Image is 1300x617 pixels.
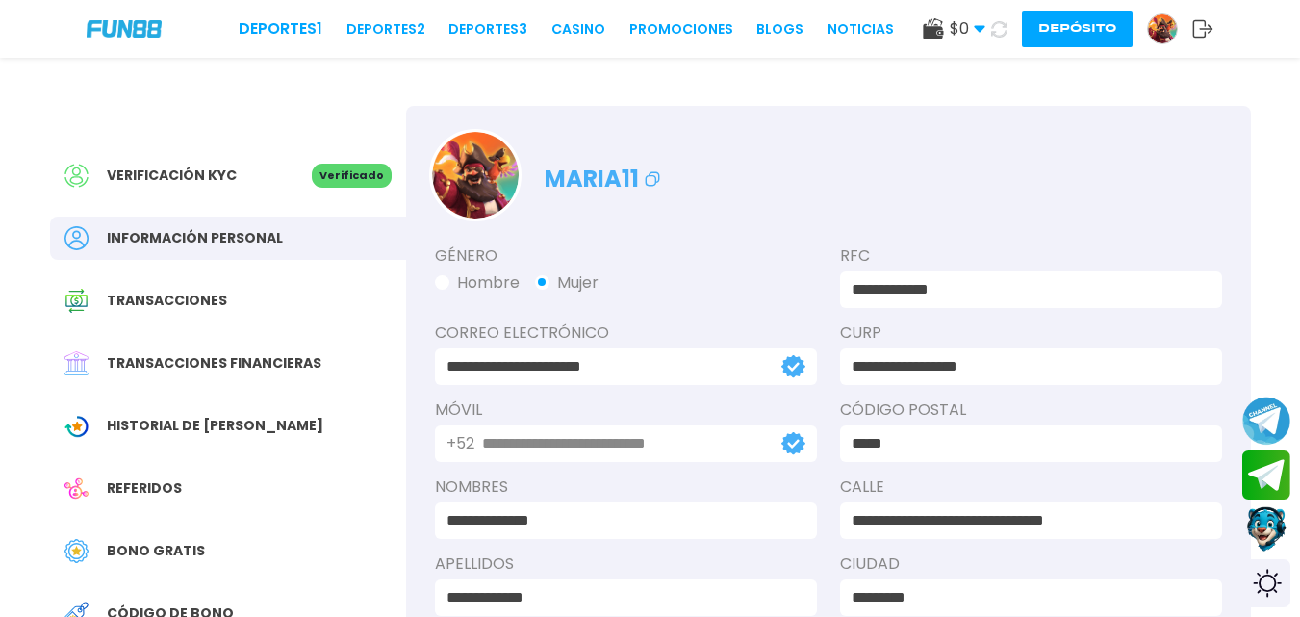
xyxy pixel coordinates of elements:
label: NOMBRES [435,476,817,499]
img: Wagering Transaction [64,414,89,438]
label: Correo electrónico [435,321,817,345]
p: maria11 [545,152,664,196]
button: Join telegram channel [1242,396,1290,446]
span: Referidos [107,478,182,499]
a: Promociones [629,19,733,39]
button: Join telegram [1242,450,1290,501]
a: CASINO [551,19,605,39]
a: Deportes2 [346,19,425,39]
span: $ 0 [950,17,985,40]
a: BLOGS [756,19,803,39]
p: Verificado [312,164,392,188]
a: ReferralReferidos [50,467,406,510]
label: APELLIDOS [435,553,817,576]
span: Información personal [107,228,283,248]
label: Género [435,244,817,268]
button: Depósito [1022,11,1133,47]
a: Deportes3 [448,19,527,39]
span: Verificación KYC [107,166,237,186]
label: CURP [840,321,1222,345]
img: Transaction History [64,289,89,313]
label: Código Postal [840,398,1222,422]
img: Avatar [432,132,519,219]
span: Transacciones financieras [107,353,321,373]
a: Avatar [1147,13,1192,44]
a: Financial TransactionTransacciones financieras [50,342,406,385]
span: Transacciones [107,291,227,311]
img: Personal [64,226,89,250]
label: Móvil [435,398,817,422]
span: Bono Gratis [107,541,205,561]
label: Calle [840,476,1222,499]
a: Verificación KYCVerificado [50,154,406,197]
img: Company Logo [87,20,162,37]
div: Switch theme [1242,559,1290,607]
span: Historial de [PERSON_NAME] [107,416,323,436]
label: Ciudad [840,553,1222,576]
a: Free BonusBono Gratis [50,529,406,573]
button: Mujer [535,271,599,295]
a: NOTICIAS [828,19,894,39]
img: Avatar [1148,14,1177,43]
button: Contact customer service [1242,504,1290,554]
button: Hombre [435,271,520,295]
label: RFC [840,244,1222,268]
img: Referral [64,476,89,501]
a: Deportes1 [239,17,322,40]
a: PersonalInformación personal [50,217,406,260]
a: Wagering TransactionHistorial de [PERSON_NAME] [50,404,406,448]
p: +52 [446,432,474,455]
a: Transaction HistoryTransacciones [50,279,406,322]
img: Financial Transaction [64,351,89,375]
img: Free Bonus [64,539,89,563]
